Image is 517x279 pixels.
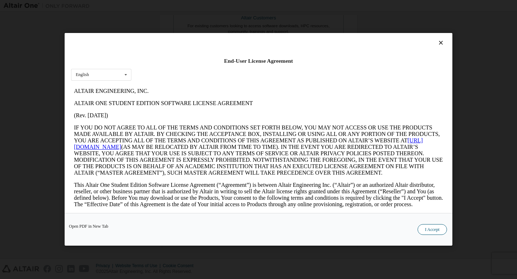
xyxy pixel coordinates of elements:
p: IF YOU DO NOT AGREE TO ALL OF THE TERMS AND CONDITIONS SET FORTH BELOW, YOU MAY NOT ACCESS OR USE... [3,39,372,91]
div: End-User License Agreement [71,57,446,65]
a: [URL][DOMAIN_NAME] [3,52,352,65]
a: Open PDF in New Tab [69,224,108,229]
p: (Rev. [DATE]) [3,27,372,34]
div: English [76,73,89,77]
p: ALTAIR ONE STUDENT EDITION SOFTWARE LICENSE AGREEMENT [3,15,372,22]
p: This Altair One Student Edition Software License Agreement (“Agreement”) is between Altair Engine... [3,97,372,123]
p: ALTAIR ENGINEERING, INC. [3,3,372,9]
button: I Accept [418,224,447,235]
